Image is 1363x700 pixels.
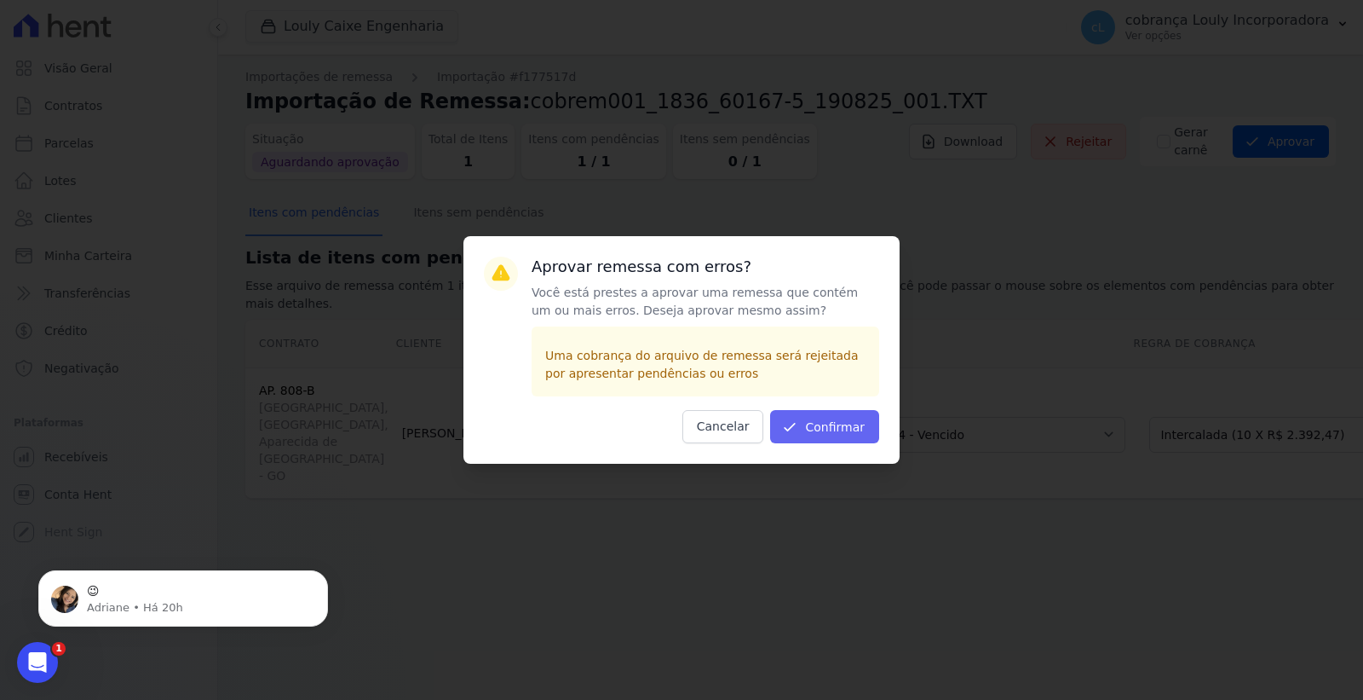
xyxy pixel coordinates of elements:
h3: Aprovar remessa com erros? [532,257,879,277]
p: Você está prestes a aprovar uma remessa que contém um ou mais erros. Deseja aprovar mesmo assim? [532,284,879,320]
iframe: Intercom live chat [17,642,58,683]
p: Uma cobrança do arquivo de remessa será rejeitada por apresentar pendências ou erros [545,347,866,383]
iframe: Intercom notifications mensagem [13,535,354,654]
button: Confirmar [770,410,879,443]
button: Cancelar [682,410,764,443]
span: 1 [52,642,66,656]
